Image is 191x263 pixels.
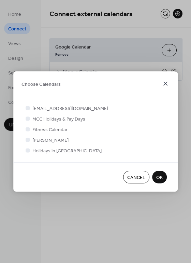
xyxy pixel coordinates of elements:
span: Holidays in [GEOGRAPHIC_DATA] [32,148,102,155]
span: Choose Calendars [21,81,61,88]
button: OK [152,171,167,183]
span: MCC Holidays & Pay Days [32,116,85,123]
span: OK [156,174,163,181]
span: [EMAIL_ADDRESS][DOMAIN_NAME] [32,105,108,112]
button: Cancel [123,171,149,183]
span: [PERSON_NAME] [32,137,69,144]
span: Fitness Calendar [32,126,68,134]
span: Cancel [127,174,145,181]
